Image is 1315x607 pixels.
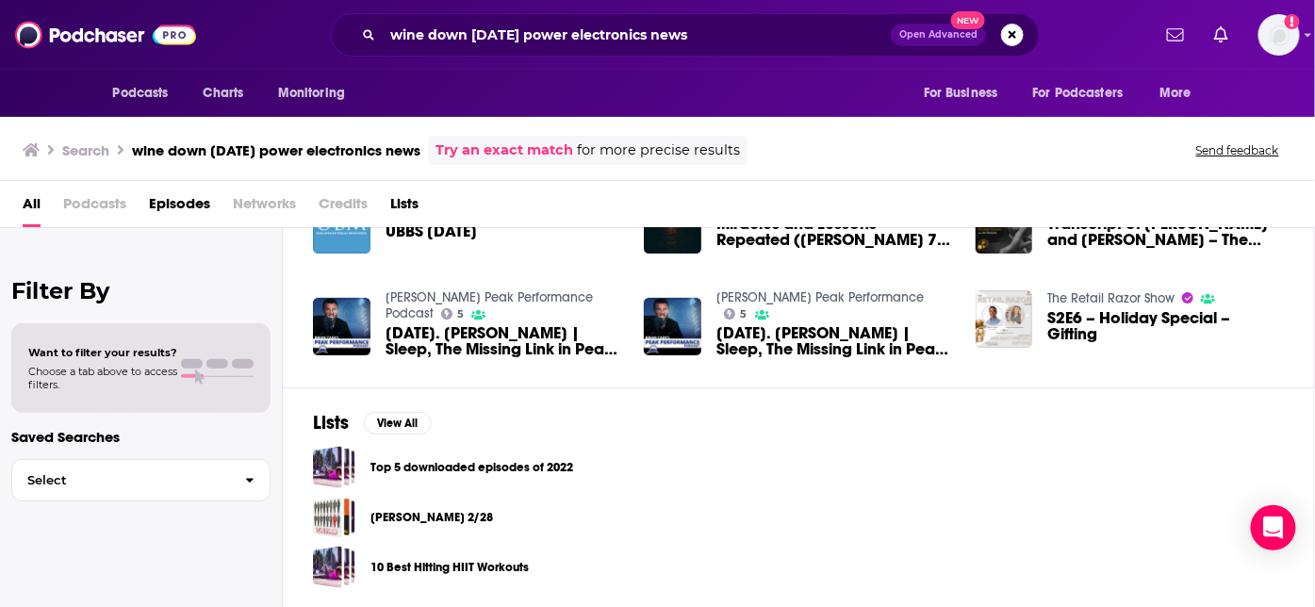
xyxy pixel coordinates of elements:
input: Search podcasts, credits, & more... [383,20,891,50]
img: Podchaser - Follow, Share and Rate Podcasts [15,17,196,53]
img: BC141. Dr. James Maas | Sleep, The Missing Link in Peak Performance [644,298,701,355]
h2: Lists [313,411,349,435]
span: For Podcasters [1033,80,1124,107]
a: S2E6 – Holiday Special – Gifting [1047,310,1284,342]
span: Choose a tab above to access filters. [28,365,177,391]
a: Brian Cain Peak Performance [716,289,924,305]
a: Transcript of Jim Rickards and Alex Stanczyk – The Gold Chronicles November 2018 [1047,216,1284,248]
a: 5 [441,308,465,320]
button: open menu [1146,75,1215,111]
span: More [1159,80,1192,107]
span: Monitoring [278,80,345,107]
a: Show notifications dropdown [1207,19,1236,51]
a: [PERSON_NAME] 2/28 [370,507,493,528]
span: [DATE]. [PERSON_NAME] | Sleep, The Missing Link in Peak Performance [386,325,622,357]
a: 10 Best Hitting HIIT Workouts [313,546,355,588]
button: Select [11,459,271,501]
h3: wine down [DATE] power electronics news [132,141,420,159]
span: Podcasts [63,189,126,227]
span: UBBS [DATE] [386,223,477,239]
a: ListsView All [313,411,432,435]
a: Miracles and Lessons Repeated (Matthew Sermon 73 of 151) (Audio) [716,216,953,248]
span: Miracles and Lessons Repeated ([PERSON_NAME] 73 of 151) (Audio) [716,216,953,248]
a: All [23,189,41,227]
button: open menu [911,75,1022,111]
span: Transcript of [PERSON_NAME] and [PERSON_NAME] – The Gold Chronicles [DATE] [1047,216,1284,248]
span: For Business [924,80,998,107]
button: open menu [265,75,370,111]
a: Brian Cain's Peak Performance Podcast [386,289,593,321]
div: Open Intercom Messenger [1251,505,1296,550]
a: Top 5 downloaded episodes of 2022 [370,457,573,478]
button: open menu [100,75,193,111]
a: BC141. Dr. James Maas | Sleep, The Missing Link in Peak Performance [716,325,953,357]
span: Credits [319,189,368,227]
h3: Search [62,141,109,159]
span: Want to filter your results? [28,346,177,359]
a: The Retail Razor Show [1047,290,1175,306]
a: Charts [191,75,255,111]
a: Lists [390,189,419,227]
span: [DATE]. [PERSON_NAME] | Sleep, The Missing Link in Peak Performance [716,325,953,357]
span: 5 [741,310,748,319]
a: Top 5 downloaded episodes of 2022 [313,446,355,488]
div: Search podcasts, credits, & more... [331,13,1040,57]
button: View All [364,412,432,435]
a: 5 [724,308,748,320]
a: galey 2/28 [313,496,355,538]
h2: Filter By [11,277,271,304]
a: Try an exact match [436,139,573,161]
img: BC141. Dr. James Maas | Sleep, The Missing Link in Peak Performance [313,298,370,355]
span: Open Advanced [899,30,978,40]
button: Open AdvancedNew [891,24,986,46]
button: Show profile menu [1258,14,1300,56]
span: Logged in as gracewagner [1258,14,1300,56]
p: Saved Searches [11,428,271,446]
span: Podcasts [113,80,169,107]
a: BC141. Dr. James Maas | Sleep, The Missing Link in Peak Performance [386,325,622,357]
img: S2E6 – Holiday Special – Gifting [976,290,1033,348]
img: User Profile [1258,14,1300,56]
span: 5 [457,310,464,319]
a: 10 Best Hitting HIIT Workouts [370,557,529,578]
a: Episodes [149,189,210,227]
span: Select [12,474,230,486]
a: UBBS 7.4.2021 [386,223,477,239]
span: New [951,11,985,29]
svg: Add a profile image [1285,14,1300,29]
span: Charts [204,80,244,107]
a: Show notifications dropdown [1159,19,1192,51]
span: Networks [233,189,296,227]
button: open menu [1021,75,1151,111]
span: for more precise results [577,139,740,161]
button: Send feedback [1191,142,1285,158]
